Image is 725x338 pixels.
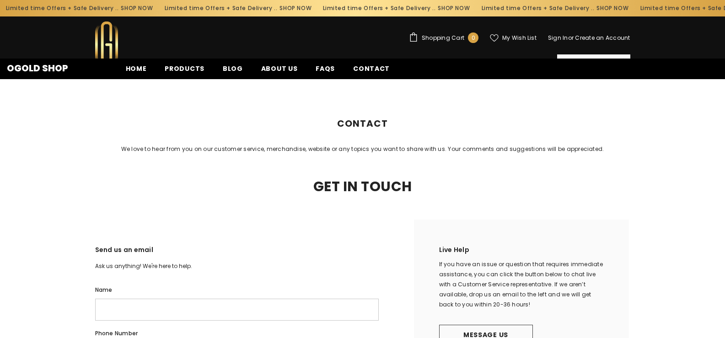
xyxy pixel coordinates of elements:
[165,64,204,73] span: Products
[316,64,335,73] span: FAQs
[126,64,147,73] span: Home
[223,64,243,73] span: Blog
[364,100,388,110] span: Contact
[502,35,537,41] span: My Wish List
[261,64,298,73] span: About us
[88,180,637,193] h2: Get In Touch
[317,1,476,16] div: Limited time Offers + Safe Delivery ..
[353,64,390,73] span: Contact
[214,64,252,79] a: Blog
[472,33,475,43] span: 0
[548,34,568,42] a: Sign In
[490,34,537,42] a: My Wish List
[439,259,604,310] div: If you have an issue or question that requires immediate assistance, you can click the button bel...
[596,3,628,13] a: SHOP NOW
[252,64,307,79] a: About us
[557,54,630,69] summary: Search
[279,3,311,13] a: SHOP NOW
[344,64,399,79] a: Contact
[156,64,214,79] a: Products
[476,1,634,16] div: Limited time Offers + Safe Delivery ..
[616,54,630,68] button: Search
[95,261,379,271] p: Ask us anything! We're here to help.
[438,3,470,13] a: SHOP NOW
[95,245,379,261] h3: Send us an email
[422,35,464,41] span: Shopping Cart
[575,34,630,42] a: Create an Account
[95,21,118,75] img: Ogold Shop
[568,34,574,42] span: or
[117,64,156,79] a: Home
[306,64,344,79] a: FAQs
[409,32,478,43] a: Shopping Cart
[121,3,153,13] a: SHOP NOW
[159,1,317,16] div: Limited time Offers + Safe Delivery ..
[95,285,379,295] label: Name
[7,64,68,73] a: Ogold Shop
[439,245,604,259] h2: Live Help
[337,100,354,110] a: Home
